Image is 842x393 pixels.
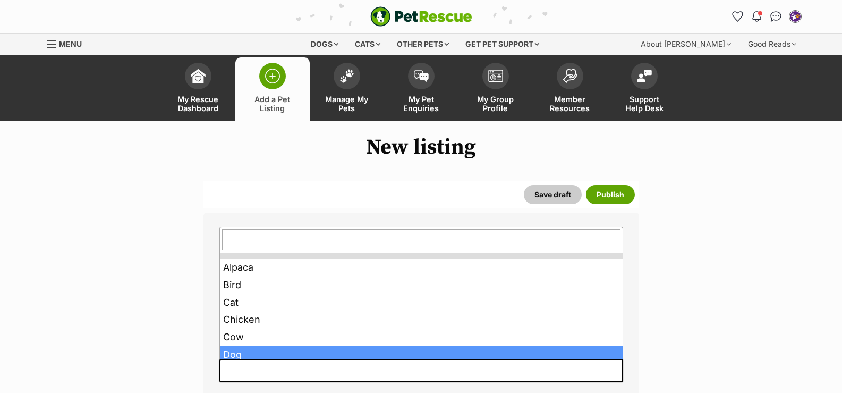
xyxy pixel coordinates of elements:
[414,70,429,82] img: pet-enquiries-icon-7e3ad2cf08bfb03b45e93fb7055b45f3efa6380592205ae92323e6603595dc1f.svg
[370,6,472,27] a: PetRescue
[220,329,623,346] li: Cow
[749,8,766,25] button: Notifications
[339,69,354,83] img: manage-my-pets-icon-02211641906a0b7f246fdf0571729dbe1e7629f14944591b6c1af311fb30b64b.svg
[458,34,547,55] div: Get pet support
[787,8,804,25] button: My account
[370,6,472,27] img: logo-e224e6f780fb5917bec1dbf3a21bbac754714ae5b6737aabdf751b685950b380.svg
[741,34,804,55] div: Good Reads
[47,34,89,53] a: Menu
[488,70,503,82] img: group-profile-icon-3fa3cf56718a62981997c0bc7e787c4b2cf8bcc04b72c1350f741eb67cf2f40e.svg
[533,57,607,121] a: Member Resources
[397,95,445,113] span: My Pet Enquiries
[303,34,346,55] div: Dogs
[161,57,235,121] a: My Rescue Dashboard
[768,8,785,25] a: Conversations
[384,57,458,121] a: My Pet Enquiries
[389,34,456,55] div: Other pets
[235,57,310,121] a: Add a Pet Listing
[220,311,623,329] li: Chicken
[770,11,781,22] img: chat-41dd97257d64d25036548639549fe6c8038ab92f7586957e7f3b1b290dea8141.svg
[220,294,623,312] li: Cat
[563,69,577,83] img: member-resources-icon-8e73f808a243e03378d46382f2149f9095a855e16c252ad45f914b54edf8863c.svg
[729,8,746,25] a: Favourites
[546,95,594,113] span: Member Resources
[607,57,682,121] a: Support Help Desk
[586,185,635,204] button: Publish
[458,57,533,121] a: My Group Profile
[174,95,222,113] span: My Rescue Dashboard
[637,70,652,82] img: help-desk-icon-fdf02630f3aa405de69fd3d07c3f3aa587a6932b1a1747fa1d2bba05be0121f9.svg
[191,69,206,83] img: dashboard-icon-eb2f2d2d3e046f16d808141f083e7271f6b2e854fb5c12c21221c1fb7104beca.svg
[220,259,623,277] li: Alpaca
[729,8,804,25] ul: Account quick links
[620,95,668,113] span: Support Help Desk
[265,69,280,83] img: add-pet-listing-icon-0afa8454b4691262ce3f59096e99ab1cd57d4a30225e0717b998d2c9b9846f56.svg
[347,34,388,55] div: Cats
[249,95,296,113] span: Add a Pet Listing
[220,346,623,364] li: Dog
[59,39,82,48] span: Menu
[524,185,582,204] button: Save draft
[310,57,384,121] a: Manage My Pets
[752,11,761,22] img: notifications-46538b983faf8c2785f20acdc204bb7945ddae34d4c08c2a6579f10ce5e182be.svg
[633,34,738,55] div: About [PERSON_NAME]
[323,95,371,113] span: Manage My Pets
[220,277,623,294] li: Bird
[472,95,520,113] span: My Group Profile
[790,11,801,22] img: Coordinator profile pic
